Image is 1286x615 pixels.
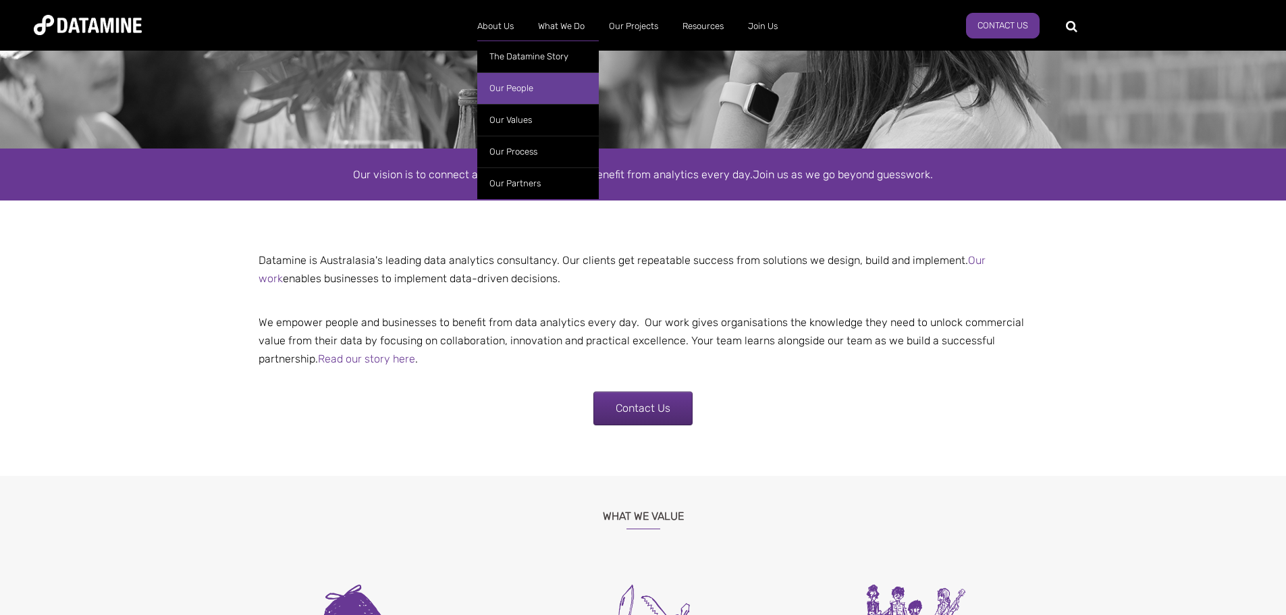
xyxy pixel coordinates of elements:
a: Resources [670,9,736,44]
img: Datamine [34,15,142,35]
span: Join us as we go beyond guesswork. [753,168,933,181]
a: Contact Us [593,392,693,425]
p: We empower people and businesses to benefit from data analytics every day. Our work gives organis... [248,295,1038,369]
a: Contact Us [966,13,1040,38]
a: What We Do [526,9,597,44]
a: About Us [465,9,526,44]
a: Our Partners [477,167,599,199]
a: Join Us [736,9,790,44]
p: Datamine is Australasia's leading data analytics consultancy. Our clients get repeatable success ... [248,251,1038,288]
a: Read our story here [318,352,415,365]
a: Our People [477,72,599,104]
span: Our vision is to connect and empower people to benefit from analytics every day. [353,168,753,181]
a: Our Process [477,136,599,167]
a: Our Projects [597,9,670,44]
h3: What We Value [248,493,1038,529]
a: Our Values [477,104,599,136]
a: The Datamine Story [477,41,599,72]
span: Contact Us [616,402,670,415]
